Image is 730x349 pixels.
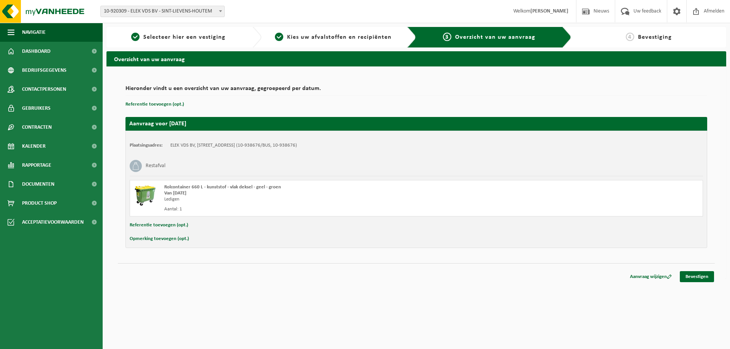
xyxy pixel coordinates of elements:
img: WB-0660-HPE-GN-50.png [134,184,157,207]
span: Acceptatievoorwaarden [22,213,84,232]
h3: Restafval [146,160,165,172]
span: Gebruikers [22,99,51,118]
a: Bevestigen [680,271,714,282]
strong: Aanvraag voor [DATE] [129,121,186,127]
strong: [PERSON_NAME] [530,8,568,14]
span: 10-920309 - ELEK VDS BV - SINT-LIEVENS-HOUTEM [101,6,224,17]
h2: Overzicht van uw aanvraag [106,51,726,66]
span: Rapportage [22,156,51,175]
h2: Hieronder vindt u een overzicht van uw aanvraag, gegroepeerd per datum. [125,85,707,96]
span: Navigatie [22,23,46,42]
span: Documenten [22,175,54,194]
span: Rolcontainer 660 L - kunststof - vlak deksel - geel - groen [164,185,281,190]
span: 3 [443,33,451,41]
div: Ledigen [164,196,447,202]
span: Dashboard [22,42,51,61]
button: Referentie toevoegen (opt.) [130,220,188,230]
span: Bevestiging [638,34,672,40]
span: Contracten [22,118,52,137]
span: Bedrijfsgegevens [22,61,67,80]
span: Kies uw afvalstoffen en recipiënten [287,34,392,40]
span: Product Shop [22,194,57,213]
span: 1 [131,33,140,41]
strong: Van [DATE] [164,191,186,196]
a: 2Kies uw afvalstoffen en recipiënten [265,33,401,42]
span: 10-920309 - ELEK VDS BV - SINT-LIEVENS-HOUTEM [100,6,225,17]
td: ELEK VDS BV, [STREET_ADDRESS] (10-938676/BUS, 10-938676) [170,142,297,148]
a: 1Selecteer hier een vestiging [110,33,246,42]
span: 4 [626,33,634,41]
button: Referentie toevoegen (opt.) [125,99,184,109]
a: Aanvraag wijzigen [624,271,678,282]
span: 2 [275,33,283,41]
button: Opmerking toevoegen (opt.) [130,234,189,244]
span: Contactpersonen [22,80,66,99]
span: Selecteer hier een vestiging [143,34,225,40]
div: Aantal: 1 [164,206,447,212]
span: Overzicht van uw aanvraag [455,34,535,40]
span: Kalender [22,137,46,156]
strong: Plaatsingsadres: [130,143,163,148]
